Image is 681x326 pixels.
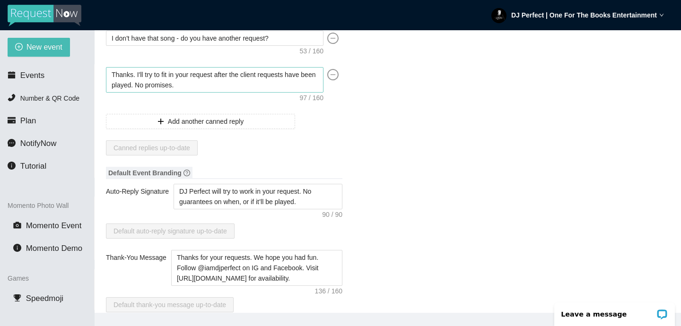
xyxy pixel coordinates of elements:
iframe: LiveChat chat widget [548,296,681,326]
span: Momento Event [26,221,82,230]
label: Auto-Reply Signature [106,184,174,199]
button: Canned replies up-to-date [106,140,198,155]
textarea: Auto-Reply Signature [174,184,342,209]
span: info-circle [13,244,21,252]
span: Number & QR Code [20,94,79,102]
span: New event [26,41,62,53]
span: NotifyNow [20,139,56,148]
span: calendar [8,71,16,79]
span: camera [13,221,21,229]
span: phone [8,94,16,102]
button: plus-circleNew event [8,38,70,57]
button: Default auto-reply signature up-to-date [106,223,235,239]
textarea: Thanks. I'll try to fit in your request after the client requests have been played. No promises. [106,67,323,93]
span: Default Event Branding [106,167,192,179]
span: message [8,139,16,147]
span: Plan [20,116,36,125]
strong: DJ Perfect | One For The Books Entertainment [511,11,657,19]
button: Default thank-you message up-to-date [106,297,234,312]
span: question-circle [183,170,190,176]
span: Speedmoji [26,294,63,303]
label: Thank-You Message [106,250,171,265]
span: down [659,13,664,17]
button: plusAdd another canned reply [106,114,295,129]
span: Tutorial [20,162,46,171]
textarea: I don't have that song - do you have another request? [106,31,323,46]
span: minus-circle [327,33,339,44]
span: Momento Demo [26,244,82,253]
span: plus [157,118,164,126]
span: info-circle [8,162,16,170]
img: ALV-UjWauUF7kRSbhtCItyDUXT_iD9fhuwSGeWu6CU9zbGWKaGQD2XVtaj6oCkMyURRgkkdMduDXTxE0w83B-Ng7Of_EjIEAu... [491,8,506,23]
span: Add another canned reply [168,116,244,127]
span: minus-circle [327,69,339,80]
img: RequestNow [8,5,81,26]
span: trophy [13,294,21,302]
span: plus-circle [15,43,23,52]
span: Events [20,71,44,80]
textarea: Thank-You Message [171,250,342,286]
span: credit-card [8,116,16,124]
